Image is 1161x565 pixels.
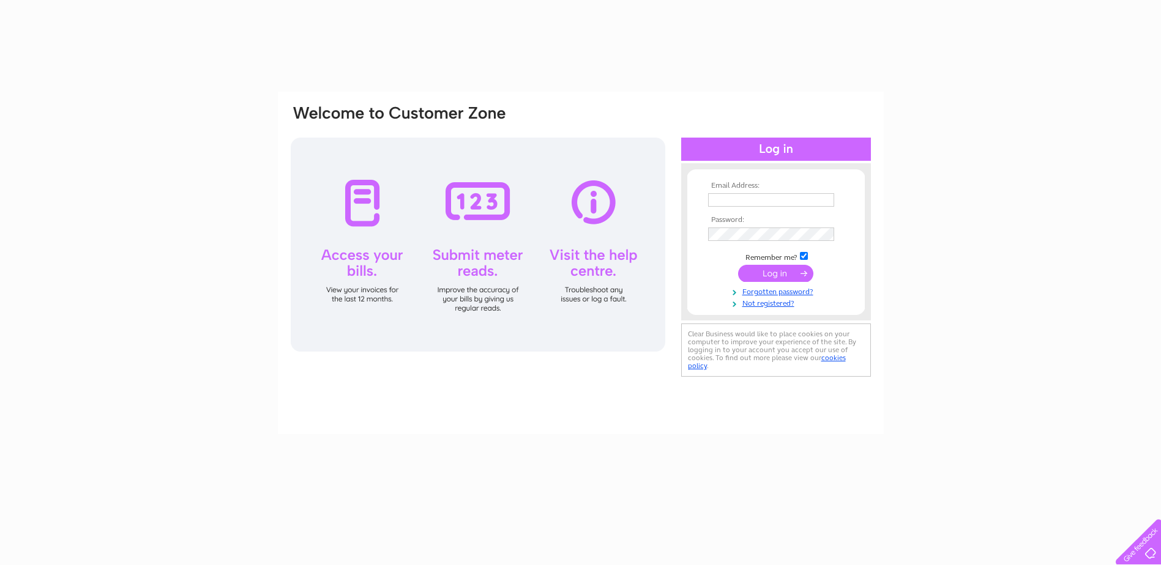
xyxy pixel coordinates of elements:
[738,265,813,282] input: Submit
[681,323,871,377] div: Clear Business would like to place cookies on your computer to improve your experience of the sit...
[708,285,847,297] a: Forgotten password?
[705,216,847,224] th: Password:
[708,297,847,308] a: Not registered?
[688,353,846,370] a: cookies policy
[705,250,847,262] td: Remember me?
[705,182,847,190] th: Email Address:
